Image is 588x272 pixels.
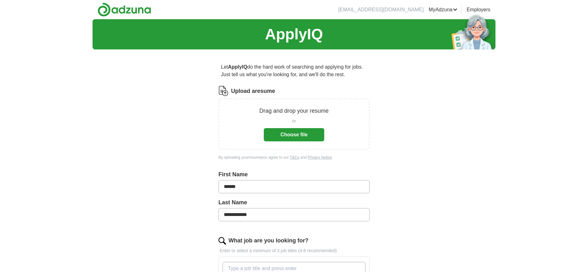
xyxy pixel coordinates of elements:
[259,107,329,115] p: Drag and drop your resume
[218,61,370,81] p: Let do the hard work of searching and applying for jobs. Just tell us what you're looking for, an...
[218,86,229,96] img: CV Icon
[218,155,370,160] div: By uploading your resume you agree to our and .
[466,6,490,14] a: Employers
[264,128,324,141] button: Choose file
[290,155,299,160] a: T&Cs
[218,237,226,245] img: search.png
[265,23,323,46] h1: ApplyIQ
[218,170,370,179] label: First Name
[231,87,275,95] label: Upload a resume
[218,247,370,254] p: Enter or select a minimum of 3 job titles (4-8 recommended)
[292,118,296,124] span: or
[229,236,308,245] label: What job are you looking for?
[338,6,424,14] li: [EMAIL_ADDRESS][DOMAIN_NAME]
[308,155,332,160] a: Privacy Notice
[98,3,151,17] img: Adzuna logo
[218,198,370,207] label: Last Name
[228,64,247,70] strong: ApplyIQ
[429,6,458,14] a: MyAdzuna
